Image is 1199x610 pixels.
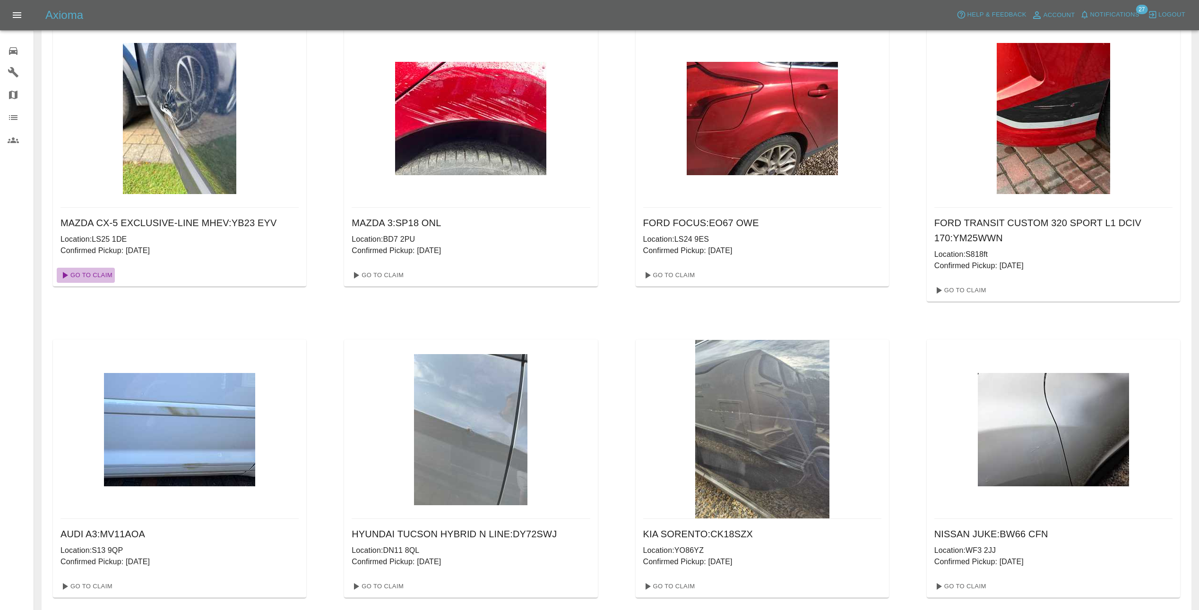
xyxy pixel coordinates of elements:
[1029,8,1078,23] a: Account
[934,249,1173,260] p: Location: S818ft
[60,215,299,230] h6: MAZDA CX-5 EXCLUSIVE-LINE MHEV : YB23 EYV
[348,268,406,283] a: Go To Claim
[1136,5,1147,14] span: 27
[967,9,1026,20] span: Help & Feedback
[1090,9,1139,20] span: Notifications
[954,8,1028,22] button: Help & Feedback
[352,545,590,556] p: Location: DN11 8QL
[60,545,299,556] p: Location: S13 9QP
[60,234,299,245] p: Location: LS25 1DE
[45,8,83,23] h5: Axioma
[6,4,28,26] button: Open drawer
[348,579,406,594] a: Go To Claim
[57,579,115,594] a: Go To Claim
[352,526,590,542] h6: HYUNDAI TUCSON HYBRID N LINE : DY72SWJ
[643,215,881,230] h6: FORD FOCUS : EO67 OWE
[934,526,1173,542] h6: NISSAN JUKE : BW66 CFN
[931,579,989,594] a: Go To Claim
[934,545,1173,556] p: Location: WF3 2JJ
[1044,10,1075,21] span: Account
[934,215,1173,246] h6: FORD TRANSIT CUSTOM 320 SPORT L1 DCIV 170 : YM25WWN
[57,268,115,283] a: Go To Claim
[643,556,881,568] p: Confirmed Pickup: [DATE]
[639,268,698,283] a: Go To Claim
[60,556,299,568] p: Confirmed Pickup: [DATE]
[643,526,881,542] h6: KIA SORENTO : CK18SZX
[60,245,299,256] p: Confirmed Pickup: [DATE]
[352,556,590,568] p: Confirmed Pickup: [DATE]
[643,245,881,256] p: Confirmed Pickup: [DATE]
[352,234,590,245] p: Location: BD7 2PU
[643,545,881,556] p: Location: YO86YZ
[60,526,299,542] h6: AUDI A3 : MV11AOA
[643,234,881,245] p: Location: LS24 9ES
[639,579,698,594] a: Go To Claim
[934,260,1173,271] p: Confirmed Pickup: [DATE]
[931,283,989,298] a: Go To Claim
[1158,9,1185,20] span: Logout
[1146,8,1188,22] button: Logout
[1078,8,1142,22] button: Notifications
[352,215,590,230] h6: MAZDA 3 : SP18 ONL
[352,245,590,256] p: Confirmed Pickup: [DATE]
[934,556,1173,568] p: Confirmed Pickup: [DATE]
